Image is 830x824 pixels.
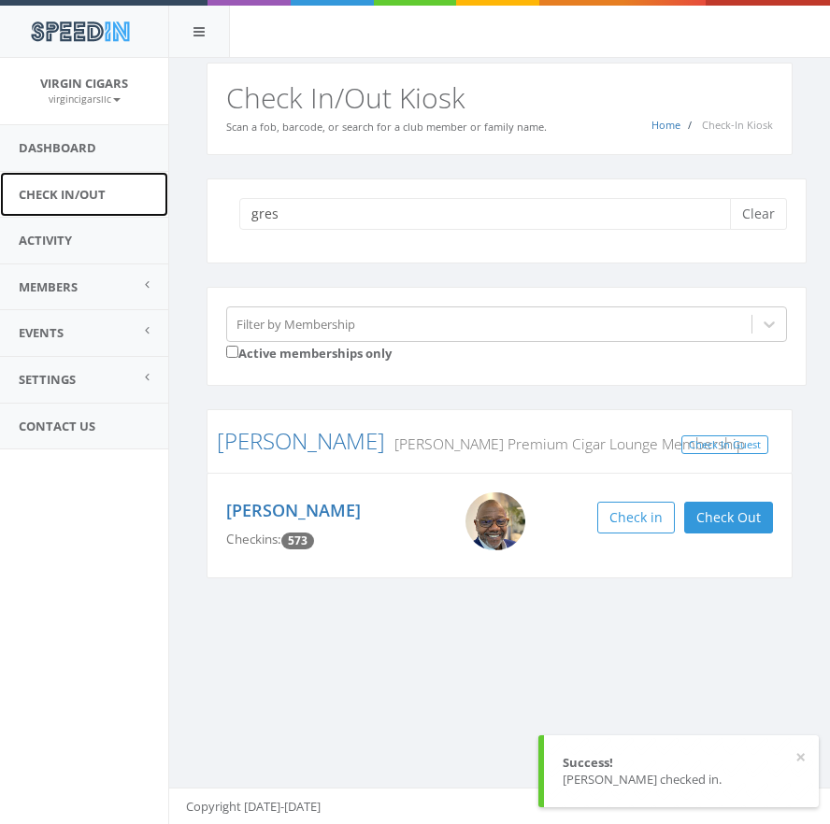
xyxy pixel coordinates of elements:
span: Settings [19,371,76,388]
span: Check-In Kiosk [702,118,773,132]
button: Clear [730,198,787,230]
span: Virgin Cigars [40,75,128,92]
span: Checkins: [226,531,281,547]
a: [PERSON_NAME] [226,499,361,521]
a: Check In Guest [681,435,768,455]
button: Check in [597,502,675,533]
small: Scan a fob, barcode, or search for a club member or family name. [226,120,547,134]
div: [PERSON_NAME] checked in. [563,771,800,788]
h2: Check In/Out Kiosk [226,82,773,113]
div: Filter by Membership [236,315,355,333]
div: Success! [563,754,800,772]
button: Check Out [684,502,773,533]
a: [PERSON_NAME] [217,425,385,456]
input: Search a name to check in [239,198,744,230]
button: × [795,748,806,767]
input: Active memberships only [226,346,238,358]
a: Home [651,118,680,132]
span: Checkin count [281,533,314,549]
span: Events [19,324,64,341]
span: Members [19,278,78,295]
small: virgincigarsllc [49,92,121,106]
a: virgincigarsllc [49,90,121,107]
small: [PERSON_NAME] Premium Cigar Lounge Membership [385,433,745,454]
img: speedin_logo.png [21,14,138,49]
span: Contact Us [19,418,95,434]
label: Active memberships only [226,342,392,362]
img: VP.jpg [465,492,525,551]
